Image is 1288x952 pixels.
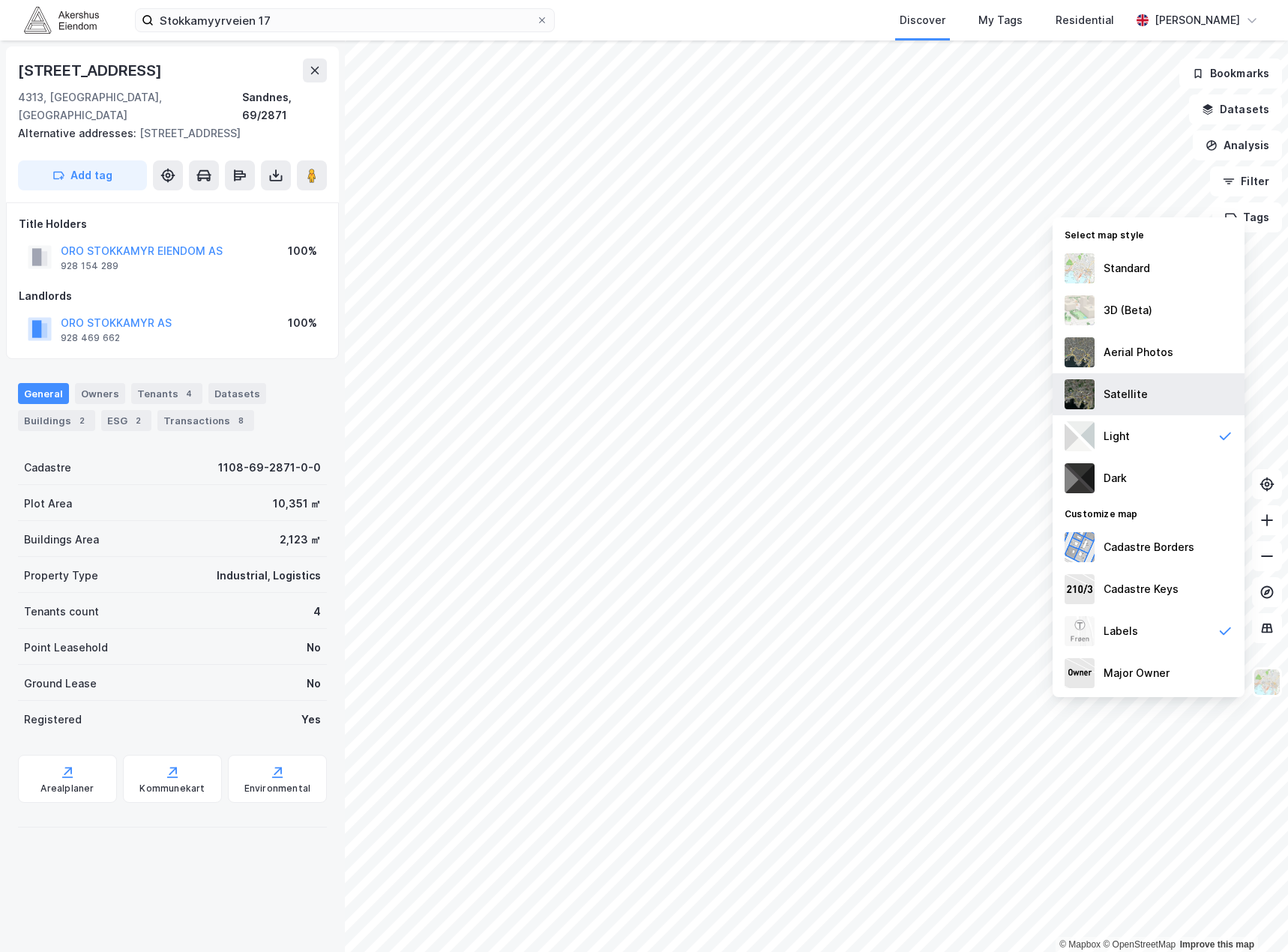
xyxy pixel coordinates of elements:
button: Add tag [18,160,147,190]
div: 4313, [GEOGRAPHIC_DATA], [GEOGRAPHIC_DATA] [18,88,242,124]
div: Industrial, Logistics [217,567,321,585]
div: Buildings [18,410,95,431]
button: Datasets [1189,94,1282,124]
img: Z [1253,668,1281,696]
div: Owners [75,383,125,404]
img: cadastreBorders.cfe08de4b5ddd52a10de.jpeg [1065,532,1095,562]
img: Z [1065,616,1095,646]
div: 2,123 ㎡ [280,531,321,549]
div: Title Holders [19,215,326,233]
div: 928 154 289 [61,260,118,272]
div: Aerial Photos [1104,343,1173,361]
div: Select map style [1053,220,1245,247]
div: Property Type [24,567,98,585]
button: Bookmarks [1179,58,1282,88]
button: Analysis [1193,130,1282,160]
input: Search by address, cadastre, landlords, tenants or people [154,9,536,31]
img: luj3wr1y2y3+OchiMxRmMxRlscgabnMEmZ7DJGWxyBpucwSZnsMkZbHIGm5zBJmewyRlscgabnMEmZ7DJGWxyBpucwSZnsMkZ... [1065,421,1095,451]
img: Z [1065,337,1095,367]
div: Labels [1104,622,1138,640]
div: Light [1104,427,1130,445]
div: Kommunekart [139,783,205,795]
div: 8 [233,413,248,428]
a: Mapbox [1059,939,1101,950]
div: ESG [101,410,151,431]
div: 3D (Beta) [1104,301,1152,319]
div: Buildings Area [24,531,99,549]
div: Tenants [131,383,202,404]
span: Alternative addresses: [18,127,139,139]
div: Transactions [157,410,254,431]
div: No [307,639,321,657]
div: 2 [130,413,145,428]
img: 9k= [1065,379,1095,409]
div: General [18,383,69,404]
div: Datasets [208,383,266,404]
div: 10,351 ㎡ [273,495,321,513]
div: Landlords [19,287,326,305]
div: 4 [181,386,196,401]
img: cadastreKeys.547ab17ec502f5a4ef2b.jpeg [1065,574,1095,604]
button: Filter [1210,166,1282,196]
div: Arealplaner [40,783,94,795]
img: majorOwner.b5e170eddb5c04bfeeff.jpeg [1065,658,1095,688]
div: Dark [1104,469,1127,487]
div: Sandnes, 69/2871 [242,88,327,124]
div: My Tags [978,11,1023,29]
div: Residential [1056,11,1114,29]
div: 2 [74,413,89,428]
div: 100% [288,242,317,260]
div: Tenants count [24,603,99,621]
button: Tags [1212,202,1282,232]
a: Improve this map [1180,939,1254,950]
div: No [307,675,321,693]
iframe: Chat Widget [1213,880,1288,952]
div: 1108-69-2871-0-0 [218,459,321,477]
img: nCdM7BzjoCAAAAAElFTkSuQmCC [1065,463,1095,493]
div: 100% [288,314,317,332]
div: [PERSON_NAME] [1155,11,1240,29]
div: [STREET_ADDRESS] [18,124,315,142]
div: Registered [24,711,82,729]
div: Ground Lease [24,675,97,693]
div: [STREET_ADDRESS] [18,58,165,82]
div: Cadastre Borders [1104,538,1194,556]
div: 928 469 662 [61,332,120,344]
div: Standard [1104,259,1150,277]
a: OpenStreetMap [1103,939,1176,950]
div: Cadastre [24,459,71,477]
img: Z [1065,295,1095,325]
div: 4 [313,603,321,621]
div: Plot Area [24,495,72,513]
div: Discover [900,11,945,29]
div: Yes [301,711,321,729]
div: Satellite [1104,385,1148,403]
img: Z [1065,253,1095,283]
div: Customize map [1053,499,1245,526]
img: akershus-eiendom-logo.9091f326c980b4bce74ccdd9f866810c.svg [24,7,99,33]
div: Environmental [244,783,311,795]
div: Point Leasehold [24,639,108,657]
div: Cadastre Keys [1104,580,1179,598]
div: Major Owner [1104,664,1170,682]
